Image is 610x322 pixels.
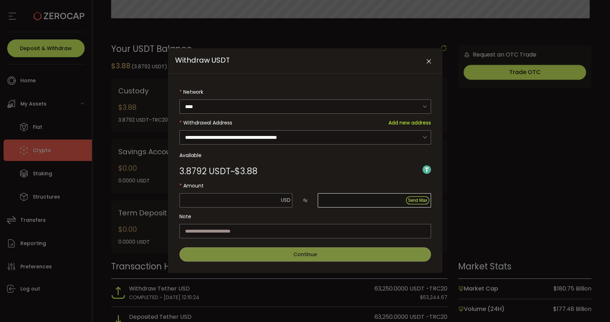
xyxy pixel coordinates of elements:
span: Withdrawal Address [183,119,232,126]
label: Available [179,148,431,162]
button: Close [423,55,435,68]
label: Network [179,85,431,99]
span: Continue [293,251,317,258]
button: Continue [179,247,431,262]
div: Withdraw USDT [168,48,442,273]
label: Amount [179,179,431,193]
div: ~ [179,167,258,176]
span: Withdraw USDT [175,55,230,65]
span: 3.8792 USDT [179,167,230,176]
span: USD [281,196,291,204]
span: Add new address [388,116,431,130]
span: $3.88 [235,167,258,176]
iframe: Chat Widget [574,288,610,322]
label: Note [179,209,431,224]
button: Send Max [406,196,429,204]
span: Send Max [408,198,427,203]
